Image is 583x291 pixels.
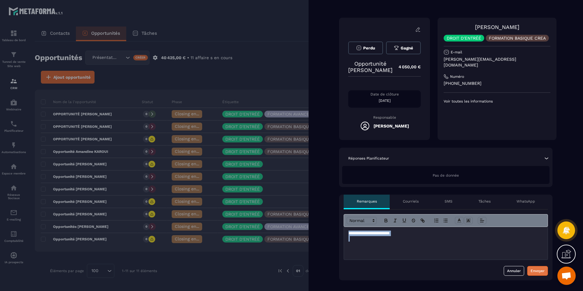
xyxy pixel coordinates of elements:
[403,199,419,204] p: Courriels
[475,24,519,30] a: [PERSON_NAME]
[363,46,375,50] span: Perdu
[489,36,546,40] p: FORMATION BASIQUE CREA
[348,156,389,161] p: Réponses Planificateur
[451,50,462,55] p: E-mail
[357,199,377,204] p: Remarques
[445,199,452,204] p: SMS
[433,173,459,178] span: Pas de donnée
[504,266,524,276] button: Annuler
[374,124,409,128] h5: [PERSON_NAME]
[444,99,550,104] p: Voir toutes les informations
[348,98,421,103] p: [DATE]
[348,41,383,54] button: Perdu
[444,81,550,86] p: [PHONE_NUMBER]
[527,266,548,276] button: Envoyer
[348,60,392,73] p: Opportunité [PERSON_NAME]
[348,92,421,97] p: Date de clôture
[531,268,545,274] div: Envoyer
[386,41,421,54] button: Gagné
[444,56,550,68] p: [PERSON_NAME][EMAIL_ADDRESS][DOMAIN_NAME]
[447,36,481,40] p: DROIT D'ENTRÉÉ
[478,199,491,204] p: Tâches
[348,115,421,120] p: Responsable
[392,61,421,73] p: 4 050,00 €
[401,46,413,50] span: Gagné
[450,74,464,79] p: Numéro
[517,199,535,204] p: WhatsApp
[557,267,576,285] div: Ouvrir le chat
